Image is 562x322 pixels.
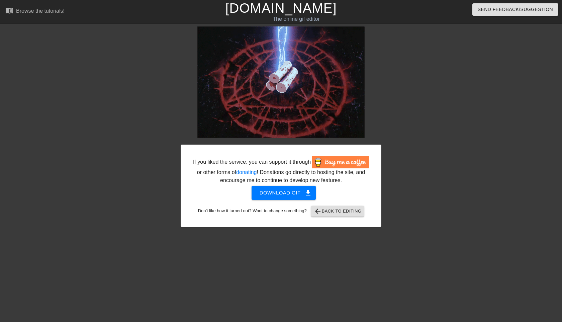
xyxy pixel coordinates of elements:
a: [DOMAIN_NAME] [225,1,337,15]
span: Download gif [260,188,308,197]
button: Send Feedback/Suggestion [472,3,558,16]
img: ShCdYPX6.gif [197,26,365,138]
a: Browse the tutorials! [5,6,65,17]
span: arrow_back [314,207,322,215]
div: Don't like how it turned out? Want to change something? [191,206,371,217]
img: Buy Me A Coffee [312,156,369,168]
div: Browse the tutorials! [16,8,65,14]
div: If you liked the service, you can support it through or other forms of ! Donations go directly to... [192,156,370,184]
span: get_app [304,189,312,197]
a: donating [236,169,257,175]
div: The online gif editor [191,15,402,23]
button: Back to Editing [311,206,364,217]
button: Download gif [252,186,316,200]
a: Download gif [246,189,316,195]
span: Send Feedback/Suggestion [478,5,553,14]
span: Back to Editing [314,207,362,215]
span: menu_book [5,6,13,14]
